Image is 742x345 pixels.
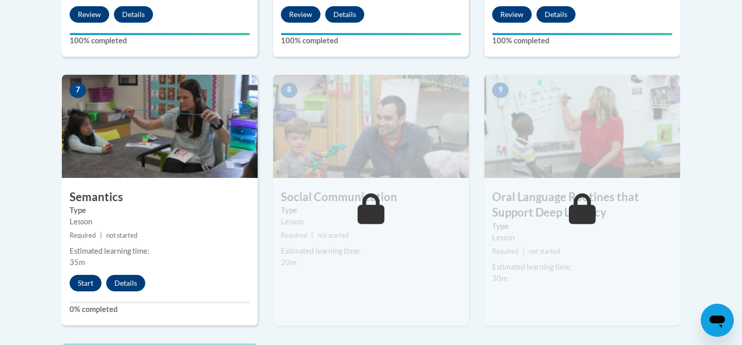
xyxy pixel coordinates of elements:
[492,261,672,273] div: Estimated learning time:
[492,83,509,98] span: 9
[114,6,153,23] button: Details
[106,232,138,239] span: not started
[70,245,250,257] div: Estimated learning time:
[701,304,734,337] iframe: Button to launch messaging window
[62,75,258,178] img: Course Image
[281,33,461,35] div: Your progress
[492,232,672,243] div: Lesson
[70,33,250,35] div: Your progress
[70,258,85,267] span: 35m
[70,205,250,216] label: Type
[492,274,508,283] span: 30m
[281,258,296,267] span: 20m
[70,35,250,46] label: 100% completed
[281,216,461,227] div: Lesson
[492,221,672,232] label: Type
[100,232,102,239] span: |
[70,6,109,23] button: Review
[70,216,250,227] div: Lesson
[281,232,307,239] span: Required
[317,232,349,239] span: not started
[273,75,469,178] img: Course Image
[281,6,321,23] button: Review
[70,275,102,291] button: Start
[492,35,672,46] label: 100% completed
[70,232,96,239] span: Required
[281,83,297,98] span: 8
[311,232,313,239] span: |
[325,6,364,23] button: Details
[484,75,680,178] img: Course Image
[281,35,461,46] label: 100% completed
[62,189,258,205] h3: Semantics
[70,304,250,315] label: 0% completed
[522,248,525,255] span: |
[106,275,145,291] button: Details
[273,189,469,205] h3: Social Communication
[492,6,532,23] button: Review
[281,245,461,257] div: Estimated learning time:
[492,33,672,35] div: Your progress
[536,6,576,23] button: Details
[484,189,680,221] h3: Oral Language Routines that Support Deep Literacy
[492,248,518,255] span: Required
[529,248,560,255] span: not started
[70,83,86,98] span: 7
[281,205,461,216] label: Type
